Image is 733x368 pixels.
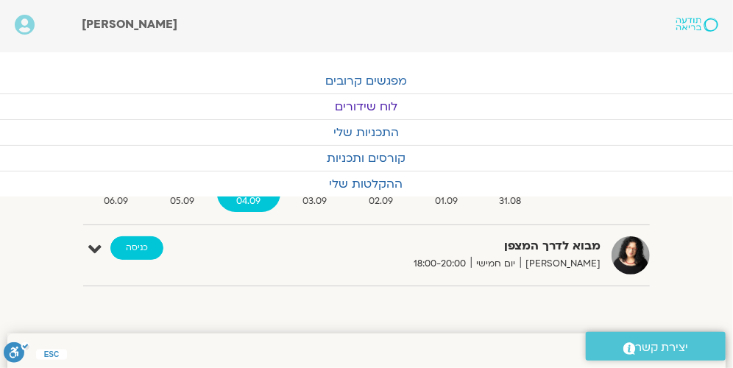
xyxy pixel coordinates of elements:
[471,256,520,272] span: יום חמישי
[82,16,177,32] span: [PERSON_NAME]
[520,256,601,272] span: [PERSON_NAME]
[85,194,148,209] span: 06.09
[350,194,413,209] span: 02.09
[283,194,347,209] span: 03.09
[217,194,280,209] span: 04.09
[408,256,471,272] span: 18:00-20:00
[110,236,163,260] a: כניסה
[586,332,726,361] a: יצירת קשר
[284,236,601,256] strong: מבוא לדרך המצפן
[480,194,541,209] span: 31.08
[415,194,477,209] span: 01.09
[151,194,214,209] span: 05.09
[636,338,689,358] span: יצירת קשר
